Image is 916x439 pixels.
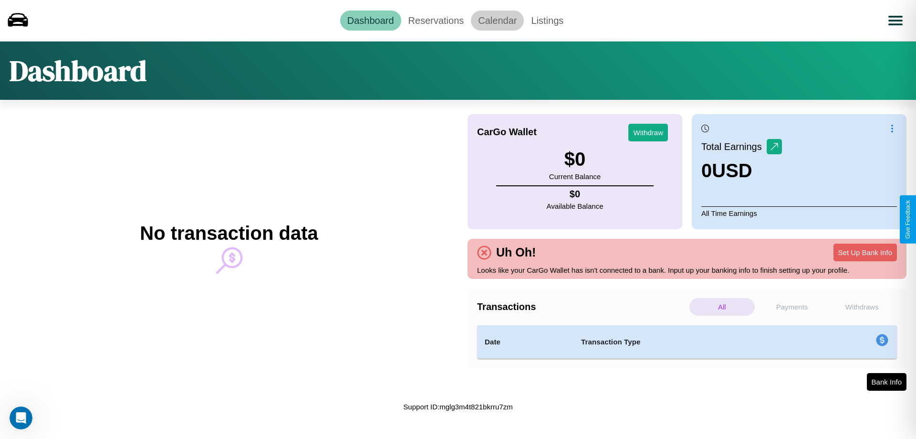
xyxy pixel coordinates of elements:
p: All [689,298,755,316]
p: Current Balance [549,170,601,183]
p: Total Earnings [701,138,767,155]
a: Dashboard [340,11,401,31]
button: Open menu [882,7,909,34]
h2: No transaction data [140,223,318,244]
h4: Uh Oh! [491,246,541,259]
button: Withdraw [628,124,668,141]
iframe: Intercom live chat [10,407,32,429]
h3: $ 0 [549,149,601,170]
p: All Time Earnings [701,206,897,220]
div: Give Feedback [905,200,911,239]
h4: Transactions [477,301,687,312]
button: Bank Info [867,373,906,391]
a: Reservations [401,11,471,31]
p: Support ID: mglg3m4t821bkrru7zm [403,400,512,413]
p: Available Balance [547,200,604,213]
table: simple table [477,325,897,359]
a: Listings [524,11,571,31]
h1: Dashboard [10,51,146,90]
a: Calendar [471,11,524,31]
p: Looks like your CarGo Wallet has isn't connected to a bank. Input up your banking info to finish ... [477,264,897,277]
h4: Date [485,336,566,348]
p: Payments [760,298,825,316]
h4: $ 0 [547,189,604,200]
h4: CarGo Wallet [477,127,537,138]
p: Withdraws [829,298,895,316]
button: Set Up Bank Info [833,244,897,261]
h3: 0 USD [701,160,782,182]
h4: Transaction Type [581,336,798,348]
